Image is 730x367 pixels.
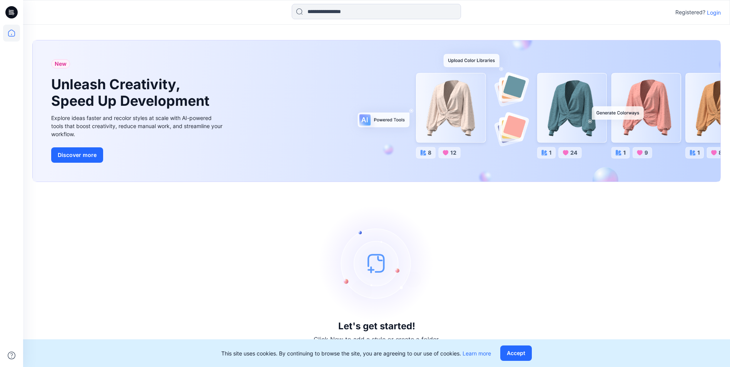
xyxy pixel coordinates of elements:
h3: Let's get started! [338,321,415,332]
img: empty-state-image.svg [319,205,434,321]
p: Login [707,8,721,17]
p: Registered? [675,8,705,17]
p: This site uses cookies. By continuing to browse the site, you are agreeing to our use of cookies. [221,349,491,357]
h1: Unleash Creativity, Speed Up Development [51,76,213,109]
div: Explore ideas faster and recolor styles at scale with AI-powered tools that boost creativity, red... [51,114,224,138]
button: Accept [500,345,532,361]
button: Discover more [51,147,103,163]
p: Click New to add a style or create a folder. [314,335,440,344]
span: New [55,59,67,68]
a: Discover more [51,147,224,163]
a: Learn more [463,350,491,357]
